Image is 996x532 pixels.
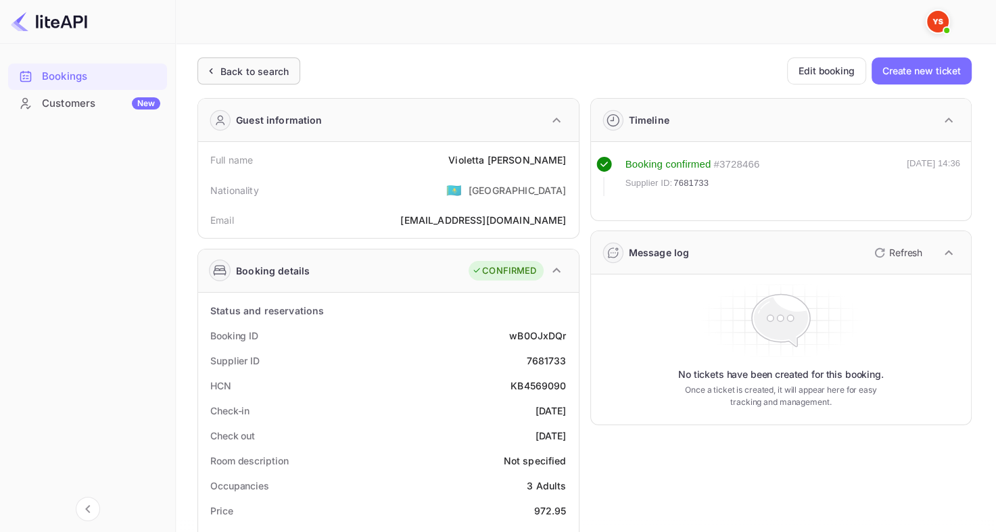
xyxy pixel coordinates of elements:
div: 3 Adults [527,479,566,493]
div: Booking confirmed [625,157,711,172]
div: Customers [42,96,160,112]
button: Collapse navigation [76,497,100,521]
div: Email [210,213,234,227]
div: Status and reservations [210,304,324,318]
div: # 3728466 [713,157,759,172]
p: Once a ticket is created, it will appear here for easy tracking and management. [679,384,882,408]
button: Edit booking [787,57,866,84]
div: Supplier ID [210,354,260,368]
button: Create new ticket [872,57,972,84]
div: Bookings [8,64,167,90]
div: KB4569090 [511,379,566,393]
div: Message log [629,245,690,260]
div: Not specified [504,454,567,468]
div: CONFIRMED [472,264,536,278]
div: 7681733 [526,354,566,368]
div: Room description [210,454,288,468]
div: Back to search [220,64,289,78]
div: Occupancies [210,479,269,493]
div: CustomersNew [8,91,167,117]
img: LiteAPI logo [11,11,87,32]
div: Price [210,504,233,518]
div: Guest information [236,113,323,127]
div: Timeline [629,113,669,127]
p: Refresh [889,245,922,260]
span: Supplier ID: [625,176,673,190]
div: Check-in [210,404,250,418]
img: Yandex Support [927,11,949,32]
button: Refresh [866,242,928,264]
a: Bookings [8,64,167,89]
div: [DATE] [536,404,567,418]
div: HCN [210,379,231,393]
div: [EMAIL_ADDRESS][DOMAIN_NAME] [400,213,566,227]
div: wB0OJxDQr [509,329,566,343]
div: [DATE] [536,429,567,443]
span: 7681733 [673,176,709,190]
div: Booking details [236,264,310,278]
div: 972.95 [534,504,567,518]
a: CustomersNew [8,91,167,116]
div: New [132,97,160,110]
div: Full name [210,153,253,167]
div: [GEOGRAPHIC_DATA] [469,183,567,197]
span: United States [446,178,462,202]
div: Violetta [PERSON_NAME] [448,153,566,167]
div: Booking ID [210,329,258,343]
div: Bookings [42,69,160,84]
div: Check out [210,429,255,443]
p: No tickets have been created for this booking. [678,368,884,381]
div: [DATE] 14:36 [907,157,960,196]
div: Nationality [210,183,259,197]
